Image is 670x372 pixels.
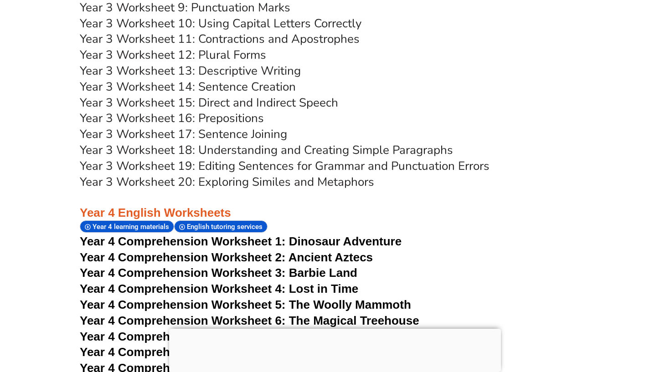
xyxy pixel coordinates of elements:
[80,15,361,31] a: Year 3 Worksheet 10: Using Capital Letters Correctly
[80,314,419,327] a: Year 4 Comprehension Worksheet 6: The Magical Treehouse
[80,190,590,221] h3: Year 4 English Worksheets
[169,329,501,370] iframe: Advertisement
[80,31,360,47] a: Year 3 Worksheet 11: Contractions and Apostrophes
[80,142,453,158] a: Year 3 Worksheet 18: Understanding and Creating Simple Paragraphs
[80,330,424,343] a: Year 4 Comprehension Worksheet 7: The Time Travelling Pen
[80,47,266,63] a: Year 3 Worksheet 12: Plural Forms
[80,95,338,111] a: Year 3 Worksheet 15: Direct and Indirect Speech
[514,269,670,372] iframe: Chat Widget
[80,63,301,79] a: Year 3 Worksheet 13: Descriptive Writing
[80,234,286,248] span: Year 4 Comprehension Worksheet 1:
[80,250,373,264] a: Year 4 Comprehension Worksheet 2: Ancient Aztecs
[289,234,402,248] span: Dinosaur Adventure
[80,298,411,311] a: Year 4 Comprehension Worksheet 5: The Woolly Mammoth
[80,126,287,142] a: Year 3 Worksheet 17: Sentence Joining
[80,174,374,190] a: Year 3 Worksheet 20: Exploring Similes and Metaphors
[80,220,174,233] div: Year 4 learning materials
[80,79,296,95] a: Year 3 Worksheet 14: Sentence Creation
[93,223,172,231] span: Year 4 learning materials
[80,234,402,248] a: Year 4 Comprehension Worksheet 1: Dinosaur Adventure
[80,345,443,359] a: Year 4 Comprehension Worksheet 8: The Animal Adventure Club
[80,110,264,126] a: Year 3 Worksheet 16: Prepositions
[174,220,268,233] div: English tutoring services
[80,158,490,174] a: Year 3 Worksheet 19: Editing Sentences for Grammar and Punctuation Errors
[80,266,357,280] a: Year 4 Comprehension Worksheet 3: Barbie Land
[187,223,265,231] span: English tutoring services
[80,282,358,296] a: Year 4 Comprehension Worksheet 4: Lost in Time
